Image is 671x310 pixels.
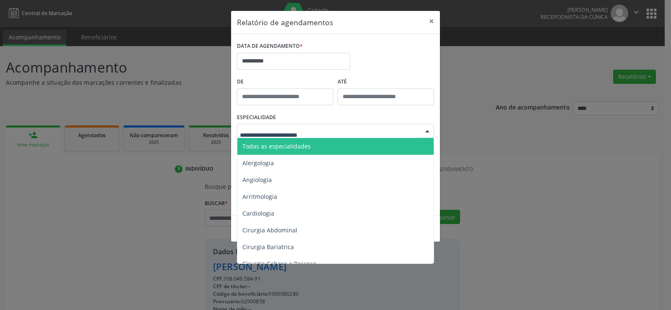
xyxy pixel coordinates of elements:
[242,260,316,268] span: Cirurgia Cabeça e Pescoço
[237,111,276,124] label: ESPECIALIDADE
[242,159,274,167] span: Alergologia
[242,176,272,184] span: Angiologia
[242,226,297,234] span: Cirurgia Abdominal
[242,142,311,150] span: Todas as especialidades
[242,209,274,217] span: Cardiologia
[237,76,333,89] label: De
[237,17,333,28] h5: Relatório de agendamentos
[423,11,440,31] button: Close
[338,76,434,89] label: ATÉ
[242,193,277,201] span: Arritmologia
[237,40,303,53] label: DATA DE AGENDAMENTO
[242,243,294,251] span: Cirurgia Bariatrica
